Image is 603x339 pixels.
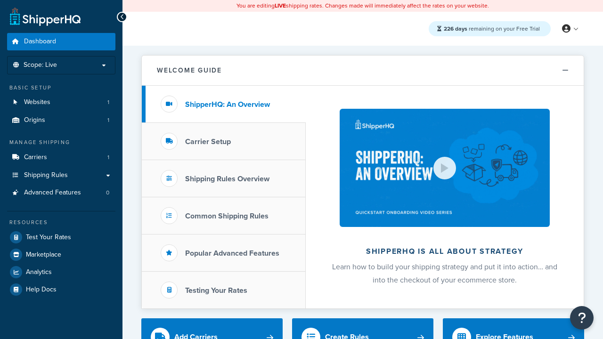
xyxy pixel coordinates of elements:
[185,137,231,146] h3: Carrier Setup
[24,116,45,124] span: Origins
[7,112,115,129] a: Origins1
[7,218,115,226] div: Resources
[24,189,81,197] span: Advanced Features
[7,167,115,184] a: Shipping Rules
[107,98,109,106] span: 1
[26,286,57,294] span: Help Docs
[24,153,47,161] span: Carriers
[444,24,467,33] strong: 226 days
[142,56,584,86] button: Welcome Guide
[7,184,115,202] a: Advanced Features0
[24,98,50,106] span: Websites
[7,246,115,263] a: Marketplace
[7,84,115,92] div: Basic Setup
[185,212,269,220] h3: Common Shipping Rules
[7,264,115,281] a: Analytics
[157,67,222,74] h2: Welcome Guide
[185,286,247,295] h3: Testing Your Rates
[185,175,269,183] h3: Shipping Rules Overview
[7,281,115,298] a: Help Docs
[7,184,115,202] li: Advanced Features
[444,24,540,33] span: remaining on your Free Trial
[7,94,115,111] li: Websites
[7,138,115,146] div: Manage Shipping
[570,306,594,330] button: Open Resource Center
[7,149,115,166] a: Carriers1
[26,268,52,276] span: Analytics
[7,229,115,246] a: Test Your Rates
[7,94,115,111] a: Websites1
[7,33,115,50] a: Dashboard
[26,251,61,259] span: Marketplace
[24,61,57,69] span: Scope: Live
[107,153,109,161] span: 1
[275,1,286,10] b: LIVE
[26,234,71,242] span: Test Your Rates
[107,116,109,124] span: 1
[185,100,270,109] h3: ShipperHQ: An Overview
[24,171,68,179] span: Shipping Rules
[332,261,557,285] span: Learn how to build your shipping strategy and put it into action… and into the checkout of your e...
[24,38,56,46] span: Dashboard
[7,149,115,166] li: Carriers
[185,249,279,258] h3: Popular Advanced Features
[340,109,550,227] img: ShipperHQ is all about strategy
[106,189,109,197] span: 0
[7,112,115,129] li: Origins
[331,247,559,256] h2: ShipperHQ is all about strategy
